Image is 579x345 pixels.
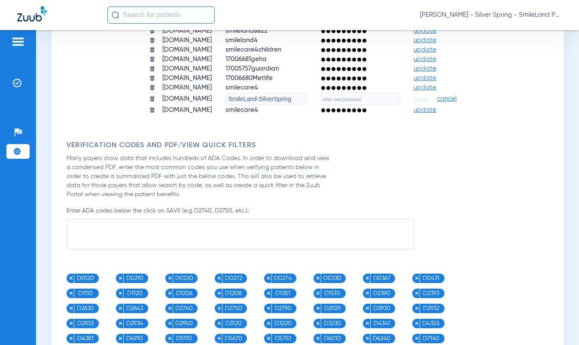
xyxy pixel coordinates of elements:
[118,336,123,341] img: x.svg
[149,28,155,34] img: trash.svg
[226,56,267,62] span: 17006681geha
[149,95,155,102] img: trash.svg
[149,75,155,81] img: trash.svg
[156,46,219,54] td: [DOMAIN_NAME]
[74,319,97,328] span: D2933
[222,274,245,283] span: D0272
[173,274,195,283] span: D0220
[420,274,442,283] span: D0431
[74,289,97,298] span: D1110
[74,334,97,343] span: D4381
[226,28,268,34] span: smileland8822
[226,84,259,91] span: smilecare4
[226,37,258,43] span: smileland4
[217,321,222,326] img: x.svg
[118,321,123,326] img: x.svg
[414,28,437,34] span: update
[272,304,294,313] span: D2790
[420,289,442,298] span: D2393
[173,289,195,298] span: D1206
[156,93,219,105] td: [DOMAIN_NAME]
[414,75,437,81] span: update
[217,306,222,311] img: x.svg
[124,334,146,343] span: D4910
[266,306,271,311] img: x.svg
[69,291,73,296] img: x.svg
[266,276,271,280] img: x.svg
[320,93,400,105] input: enter new password
[69,336,73,341] img: x.svg
[437,95,457,103] span: cancel
[168,336,172,341] img: x.svg
[414,95,429,103] span: save
[69,306,73,311] img: x.svg
[112,11,119,19] img: Search Icon
[168,321,172,326] img: x.svg
[124,319,146,328] span: D2934
[226,107,259,113] span: smilecare4
[149,56,155,62] img: trash.svg
[222,319,245,328] span: D3120
[168,306,172,311] img: x.svg
[371,274,393,283] span: D0367
[11,37,25,47] img: hamburger-icon
[149,37,155,43] img: trash.svg
[414,56,437,62] span: update
[321,334,344,343] span: D6010
[107,6,215,24] input: Search for patients
[168,276,172,280] img: x.svg
[365,306,370,311] img: x.svg
[149,84,155,91] img: trash.svg
[321,304,344,313] span: D2929
[420,319,442,328] span: D4355
[74,274,97,283] span: D0120
[124,289,146,298] span: D1120
[365,276,370,280] img: x.svg
[156,83,219,92] td: [DOMAIN_NAME]
[118,291,123,296] img: x.svg
[149,65,155,72] img: trash.svg
[420,11,562,19] span: [PERSON_NAME] - Silver Spring - SmileLand PD
[272,319,294,328] span: D3220
[321,319,344,328] span: D3230
[414,95,431,103] button: save
[272,289,294,298] span: D1351
[365,291,370,296] img: x.svg
[69,321,73,326] img: x.svg
[173,304,195,313] span: D2740
[414,65,437,72] span: update
[316,321,320,326] img: x.svg
[316,306,320,311] img: x.svg
[74,304,97,313] span: D2630
[217,291,222,296] img: x.svg
[266,321,271,326] img: x.svg
[156,36,219,45] td: [DOMAIN_NAME]
[173,334,195,343] span: D5110
[414,336,419,341] img: x.svg
[156,55,219,64] td: [DOMAIN_NAME]
[414,321,419,326] img: x.svg
[420,334,442,343] span: D7140
[420,304,442,313] span: D2932
[316,291,320,296] img: x.svg
[156,27,219,35] td: [DOMAIN_NAME]
[266,291,271,296] img: x.svg
[118,276,123,280] img: x.svg
[365,321,370,326] img: x.svg
[156,106,219,114] td: [DOMAIN_NAME]
[217,336,222,341] img: x.svg
[156,65,219,73] td: [DOMAIN_NAME]
[217,276,222,280] img: x.svg
[69,276,73,280] img: x.svg
[272,334,294,343] span: D5751
[124,304,146,313] span: D2643
[414,37,437,43] span: update
[222,289,245,298] span: D1208
[414,291,419,296] img: x.svg
[316,336,320,341] img: x.svg
[67,206,553,215] p: Enter ADA codes below the click on SAVE (e.g D2740, D2750, etc.):
[226,65,279,72] span: 17005757guardian
[67,154,334,199] p: Many payers show data that includes hundreds of ADA Codes. In order to download and view a conden...
[414,306,419,311] img: x.svg
[321,274,344,283] span: D0330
